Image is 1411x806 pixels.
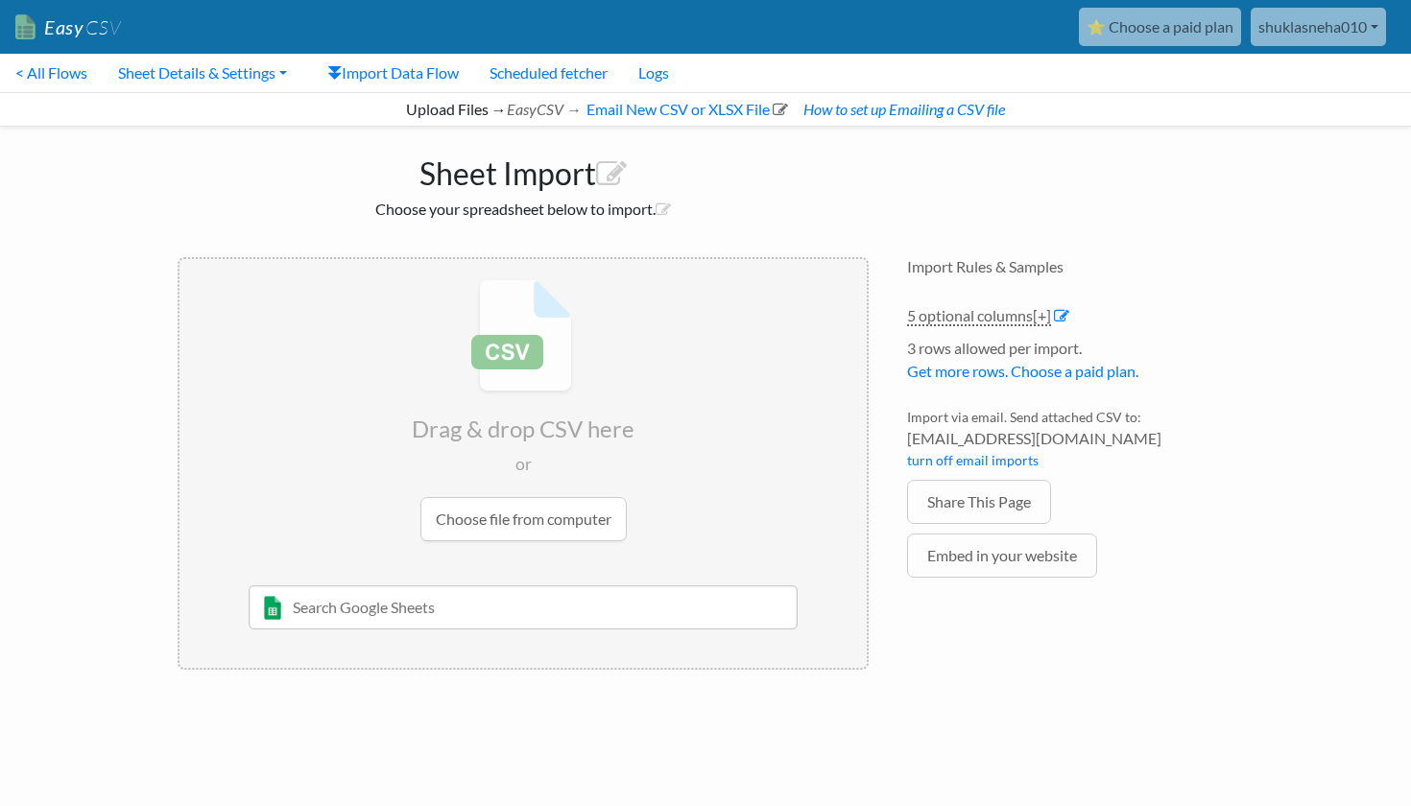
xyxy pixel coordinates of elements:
a: Import Data Flow [312,54,474,92]
li: Import via email. Send attached CSV to: [907,407,1233,480]
a: How to set up Emailing a CSV file [801,100,1005,118]
a: Email New CSV or XLSX File [584,100,788,118]
span: [EMAIL_ADDRESS][DOMAIN_NAME] [907,427,1233,450]
a: Sheet Details & Settings [103,54,302,92]
i: EasyCSV → [507,100,582,118]
a: 5 optional columns[+] [907,306,1051,326]
a: EasyCSV [15,8,121,47]
input: Search Google Sheets [249,585,799,629]
span: [+] [1033,306,1051,324]
a: Scheduled fetcher [474,54,623,92]
h2: Choose your spreadsheet below to import. [178,200,869,218]
h4: Import Rules & Samples [907,257,1233,275]
a: Embed in your website [907,533,1097,578]
span: CSV [84,15,121,39]
a: Logs [623,54,684,92]
a: shuklasneha010 [1251,8,1386,46]
a: Get more rows. Choose a paid plan. [907,362,1138,380]
a: ⭐ Choose a paid plan [1079,8,1241,46]
a: Share This Page [907,480,1051,524]
h1: Sheet Import [178,146,869,192]
li: 3 rows allowed per import. [907,337,1233,392]
a: turn off email imports [907,452,1039,468]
